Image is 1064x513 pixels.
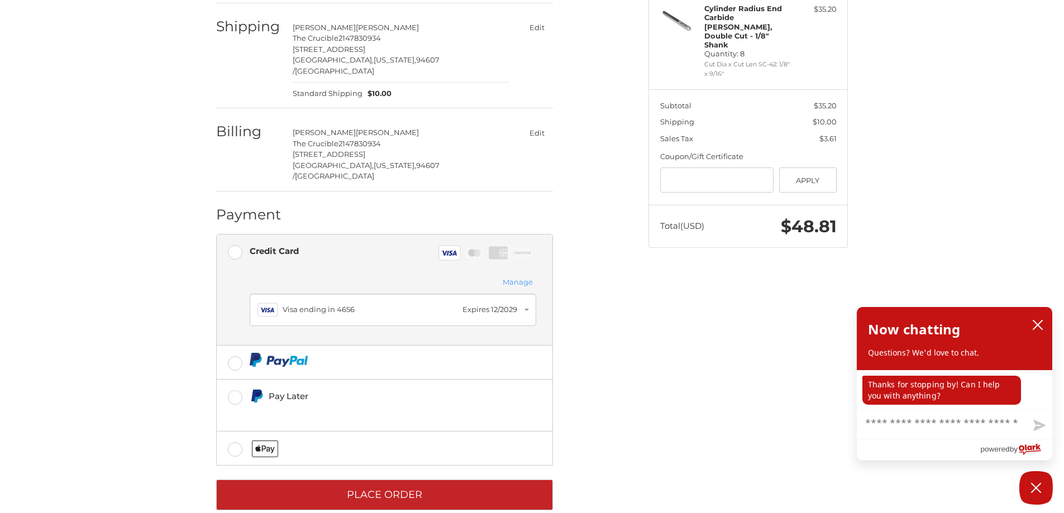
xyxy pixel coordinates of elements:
[293,23,356,32] span: [PERSON_NAME]
[856,306,1053,461] div: olark chatbox
[356,128,419,137] span: [PERSON_NAME]
[521,20,553,36] button: Edit
[868,347,1041,358] p: Questions? We'd love to chat.
[293,150,365,159] span: [STREET_ADDRESS]
[1010,442,1018,456] span: by
[793,4,837,15] div: $35.20
[857,370,1052,409] div: chat
[293,128,356,137] span: [PERSON_NAME]
[293,33,338,42] span: The Crucible
[295,66,374,75] span: [GEOGRAPHIC_DATA]
[250,242,299,260] div: Credit Card
[499,276,536,289] button: Manage
[1019,471,1053,505] button: Close Chatbox
[293,139,338,148] span: The Crucible
[356,23,419,32] span: [PERSON_NAME]
[374,161,416,170] span: [US_STATE],
[819,134,837,143] span: $3.61
[250,389,264,403] img: Pay Later icon
[216,18,281,35] h2: Shipping
[1029,317,1047,333] button: close chatbox
[660,117,694,126] span: Shipping
[660,167,774,193] input: Gift Certificate or Coupon Code
[216,123,281,140] h2: Billing
[660,101,691,110] span: Subtotal
[814,101,837,110] span: $35.20
[781,216,837,237] span: $48.81
[269,387,476,405] div: Pay Later
[293,55,374,64] span: [GEOGRAPHIC_DATA],
[660,151,837,162] div: Coupon/Gift Certificate
[338,33,381,42] span: 2147830934
[660,134,693,143] span: Sales Tax
[250,294,536,326] button: Visa ending in 4656Expires 12/2029
[704,4,782,49] strong: Cylinder Radius End Carbide [PERSON_NAME], Double Cut - 1/8" Shank
[293,45,365,54] span: [STREET_ADDRESS]
[293,88,362,99] span: Standard Shipping
[521,124,553,141] button: Edit
[216,206,281,223] h2: Payment
[868,318,960,341] h2: Now chatting
[1024,413,1052,439] button: Send message
[704,4,790,59] h4: Quantity: 8
[374,55,416,64] span: [US_STATE],
[362,88,392,99] span: $10.00
[283,304,457,315] div: Visa ending in 4656
[980,442,1009,456] span: powered
[660,220,704,231] span: Total (USD)
[293,161,374,170] span: [GEOGRAPHIC_DATA],
[252,440,278,457] img: Applepay icon
[862,376,1021,405] p: Thanks for stopping by! Can I help you with anything?
[250,407,476,418] iframe: PayPal Message 1
[216,480,553,510] button: Place Order
[462,304,517,315] div: Expires 12/2029
[704,60,790,78] li: Cut Dia x Cut Len SC-42: 1/8" x 9/16"
[813,117,837,126] span: $10.00
[338,139,381,148] span: 2147830934
[250,353,308,367] img: PayPal icon
[293,55,440,75] span: 94607 /
[295,171,374,180] span: [GEOGRAPHIC_DATA]
[980,439,1052,460] a: Powered by Olark
[779,167,837,193] button: Apply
